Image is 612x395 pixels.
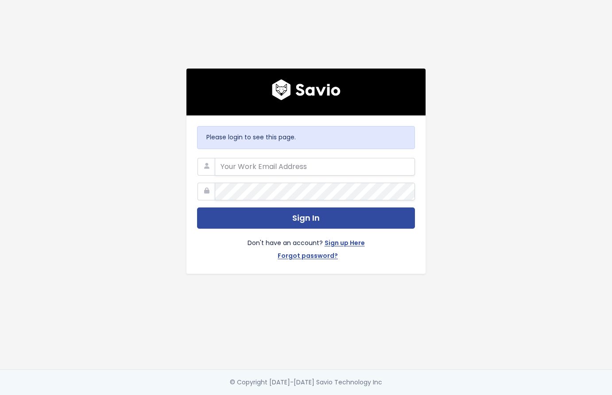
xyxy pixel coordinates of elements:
[272,79,341,100] img: logo600x187.a314fd40982d.png
[278,250,338,263] a: Forgot password?
[215,158,415,176] input: Your Work Email Address
[206,132,406,143] p: Please login to see this page.
[230,377,382,388] div: © Copyright [DATE]-[DATE] Savio Technology Inc
[325,238,365,250] a: Sign up Here
[197,229,415,263] div: Don't have an account?
[197,207,415,229] button: Sign In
